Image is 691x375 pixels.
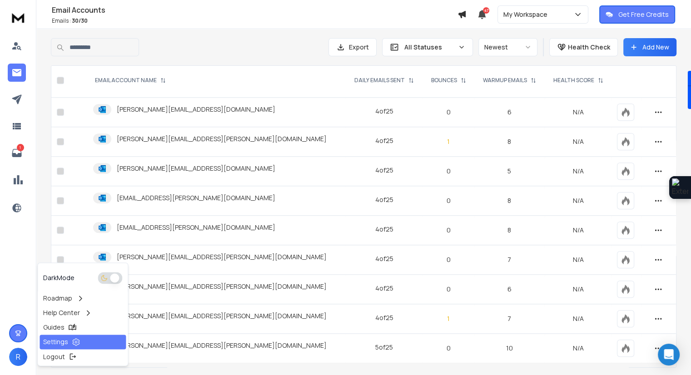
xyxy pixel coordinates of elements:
[474,334,545,363] td: 10
[550,167,606,176] p: N/A
[550,344,606,353] p: N/A
[117,164,275,173] p: [PERSON_NAME][EMAIL_ADDRESS][DOMAIN_NAME]
[428,137,468,146] p: 1
[428,108,468,117] p: 0
[117,193,275,202] p: [EMAIL_ADDRESS][PERSON_NAME][DOMAIN_NAME]
[672,178,688,197] img: Extension Icon
[43,323,65,332] p: Guides
[375,254,393,263] div: 4 of 25
[117,252,327,262] p: [PERSON_NAME][EMAIL_ADDRESS][PERSON_NAME][DOMAIN_NAME]
[474,216,545,245] td: 8
[474,157,545,186] td: 5
[375,343,393,352] div: 5 of 25
[43,308,80,317] p: Help Center
[550,255,606,264] p: N/A
[72,17,88,25] span: 30 / 30
[117,134,327,143] p: [PERSON_NAME][EMAIL_ADDRESS][PERSON_NAME][DOMAIN_NAME]
[478,38,537,56] button: Newest
[483,77,527,84] p: WARMUP EMAILS
[658,344,680,365] div: Open Intercom Messenger
[474,186,545,216] td: 8
[550,285,606,294] p: N/A
[95,77,166,84] div: EMAIL ACCOUNT NAME
[474,275,545,304] td: 6
[9,348,27,366] button: R
[550,137,606,146] p: N/A
[549,38,618,56] button: Health Check
[550,196,606,205] p: N/A
[568,43,610,52] p: Health Check
[474,98,545,127] td: 6
[117,282,327,291] p: [PERSON_NAME][EMAIL_ADDRESS][PERSON_NAME][DOMAIN_NAME]
[375,225,393,234] div: 4 of 25
[40,335,126,349] a: Settings
[52,5,457,15] h1: Email Accounts
[40,291,126,306] a: Roadmap
[9,9,27,26] img: logo
[117,341,327,350] p: [PERSON_NAME][EMAIL_ADDRESS][PERSON_NAME][DOMAIN_NAME]
[553,77,594,84] p: HEALTH SCORE
[375,136,393,145] div: 4 of 25
[550,226,606,235] p: N/A
[503,10,551,19] p: My Workspace
[354,77,405,84] p: DAILY EMAILS SENT
[43,352,65,361] p: Logout
[623,38,676,56] button: Add New
[52,17,457,25] p: Emails :
[428,255,468,264] p: 0
[550,314,606,323] p: N/A
[375,107,393,116] div: 4 of 25
[117,311,327,321] p: [PERSON_NAME][EMAIL_ADDRESS][PERSON_NAME][DOMAIN_NAME]
[375,284,393,293] div: 4 of 25
[375,195,393,204] div: 4 of 25
[428,314,468,323] p: 1
[618,10,669,19] p: Get Free Credits
[8,144,26,162] a: 1
[428,285,468,294] p: 0
[404,43,454,52] p: All Statuses
[483,7,489,14] span: 47
[40,306,126,320] a: Help Center
[474,245,545,275] td: 7
[117,223,275,232] p: [EMAIL_ADDRESS][PERSON_NAME][DOMAIN_NAME]
[431,77,457,84] p: BOUNCES
[428,167,468,176] p: 0
[474,127,545,157] td: 8
[375,166,393,175] div: 4 of 25
[550,108,606,117] p: N/A
[43,294,72,303] p: Roadmap
[428,226,468,235] p: 0
[17,144,24,151] p: 1
[40,320,126,335] a: Guides
[328,38,377,56] button: Export
[43,337,68,346] p: Settings
[43,273,75,282] p: Dark Mode
[375,313,393,322] div: 4 of 25
[428,344,468,353] p: 0
[117,105,275,114] p: [PERSON_NAME][EMAIL_ADDRESS][DOMAIN_NAME]
[428,196,468,205] p: 0
[599,5,675,24] button: Get Free Credits
[474,304,545,334] td: 7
